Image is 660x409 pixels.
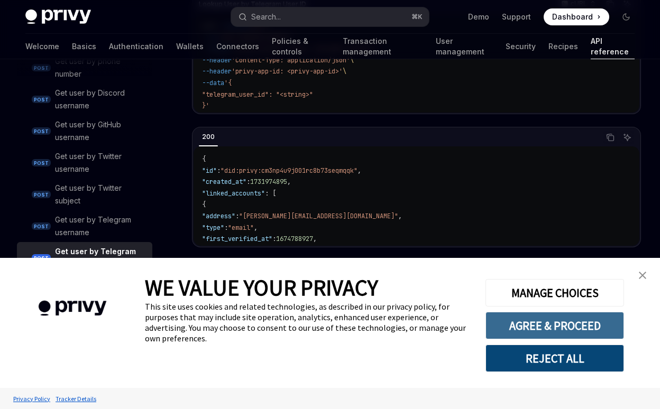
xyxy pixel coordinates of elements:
[468,12,489,22] a: Demo
[343,67,346,76] span: \
[202,101,209,110] span: }'
[544,8,609,25] a: Dashboard
[176,34,204,59] a: Wallets
[202,56,232,64] span: --header
[239,212,398,220] span: "[PERSON_NAME][EMAIL_ADDRESS][DOMAIN_NAME]"
[485,312,624,339] button: AGREE & PROCEED
[436,34,493,59] a: User management
[357,166,361,175] span: ,
[202,235,272,243] span: "first_verified_at"
[202,200,206,209] span: {
[202,178,246,186] span: "created_at"
[109,34,163,59] a: Authentication
[235,212,239,220] span: :
[272,235,276,243] span: :
[485,345,624,372] button: REJECT ALL
[502,12,531,22] a: Support
[618,8,635,25] button: Toggle dark mode
[246,178,250,186] span: :
[343,34,423,59] a: Transaction management
[265,189,276,198] span: : [
[16,285,129,331] img: company logo
[25,34,59,59] a: Welcome
[32,254,51,262] span: POST
[632,265,653,286] a: close banner
[145,301,470,343] div: This site uses cookies and related technologies, as described in our privacy policy, for purposes...
[411,13,423,21] span: ⌘ K
[55,245,146,271] div: Get user by Telegram user ID
[272,34,330,59] a: Policies & controls
[17,210,152,242] a: POSTGet user by Telegram username
[202,189,265,198] span: "linked_accounts"
[485,279,624,306] button: MANAGE CHOICES
[53,389,99,408] a: Tracker Details
[217,166,221,175] span: :
[398,212,402,220] span: ,
[55,87,146,112] div: Get user by Discord username
[202,212,235,220] span: "address"
[202,224,224,232] span: "type"
[32,222,51,230] span: POST
[224,79,232,87] span: '{
[232,56,350,64] span: 'Content-Type: application/json'
[202,79,224,87] span: --data
[17,83,152,115] a: POSTGet user by Discord username
[32,127,51,135] span: POST
[25,10,91,24] img: dark logo
[276,235,313,243] span: 1674788927
[72,34,96,59] a: Basics
[620,131,634,144] button: Ask AI
[251,11,281,23] div: Search...
[350,56,354,64] span: \
[221,166,357,175] span: "did:privy:cm3np4u9j001rc8b73seqmqqk"
[17,242,152,274] a: POSTGet user by Telegram user ID
[232,67,343,76] span: 'privy-app-id: <privy-app-id>'
[202,155,206,163] span: {
[17,115,152,147] a: POSTGet user by GitHub username
[254,224,258,232] span: ,
[32,159,51,167] span: POST
[55,150,146,175] div: Get user by Twitter username
[313,235,317,243] span: ,
[639,272,646,279] img: close banner
[32,96,51,104] span: POST
[55,118,146,144] div: Get user by GitHub username
[55,182,146,207] div: Get user by Twitter subject
[202,166,217,175] span: "id"
[32,191,51,199] span: POST
[506,34,536,59] a: Security
[11,389,53,408] a: Privacy Policy
[548,34,578,59] a: Recipes
[231,7,428,26] button: Open search
[552,12,593,22] span: Dashboard
[591,34,635,59] a: API reference
[202,90,313,99] span: "telegram_user_id": "<string>"
[145,274,378,301] span: WE VALUE YOUR PRIVACY
[287,178,291,186] span: ,
[17,147,152,179] a: POSTGet user by Twitter username
[202,67,232,76] span: --header
[228,224,254,232] span: "email"
[17,179,152,210] a: POSTGet user by Twitter subject
[216,34,259,59] a: Connectors
[224,224,228,232] span: :
[55,213,146,239] div: Get user by Telegram username
[603,131,617,144] button: Copy the contents from the code block
[199,131,218,143] div: 200
[250,178,287,186] span: 1731974895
